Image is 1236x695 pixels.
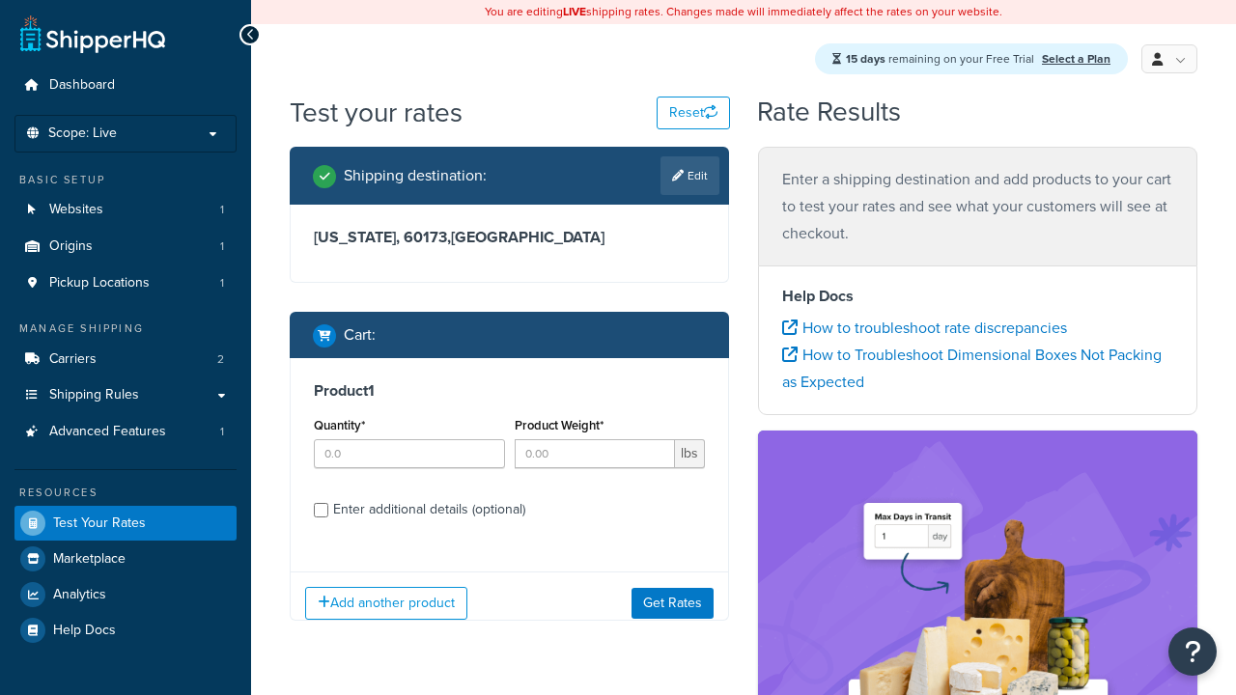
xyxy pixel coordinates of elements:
a: Help Docs [14,613,237,648]
a: Origins1 [14,229,237,264]
a: Test Your Rates [14,506,237,541]
li: Websites [14,192,237,228]
p: Enter a shipping destination and add products to your cart to test your rates and see what your c... [782,166,1173,247]
li: Advanced Features [14,414,237,450]
span: Websites [49,202,103,218]
span: 1 [220,202,224,218]
button: Reset [657,97,730,129]
label: Quantity* [314,418,365,432]
button: Add another product [305,587,467,620]
div: Basic Setup [14,172,237,188]
a: Dashboard [14,68,237,103]
span: lbs [675,439,705,468]
li: Carriers [14,342,237,377]
span: remaining on your Free Trial [846,50,1037,68]
a: Edit [660,156,719,195]
a: Websites1 [14,192,237,228]
a: Pickup Locations1 [14,265,237,301]
a: Carriers2 [14,342,237,377]
input: 0.0 [314,439,505,468]
a: Select a Plan [1042,50,1110,68]
a: Analytics [14,577,237,612]
input: 0.00 [515,439,676,468]
b: LIVE [563,3,586,20]
a: How to Troubleshoot Dimensional Boxes Not Packing as Expected [782,344,1162,393]
span: 1 [220,238,224,255]
a: Advanced Features1 [14,414,237,450]
button: Open Resource Center [1168,627,1217,676]
div: Resources [14,485,237,501]
span: Test Your Rates [53,515,146,532]
span: Marketplace [53,551,126,568]
span: Shipping Rules [49,387,139,403]
input: Enter additional details (optional) [314,503,328,517]
strong: 15 days [846,50,885,68]
span: 1 [220,424,224,440]
a: Shipping Rules [14,377,237,413]
li: Origins [14,229,237,264]
span: Dashboard [49,77,115,94]
div: Enter additional details (optional) [333,496,525,523]
span: Origins [49,238,93,255]
button: Get Rates [632,588,714,619]
span: 1 [220,275,224,292]
h3: [US_STATE], 60173 , [GEOGRAPHIC_DATA] [314,228,705,247]
span: Pickup Locations [49,275,150,292]
a: How to troubleshoot rate discrepancies [782,317,1067,339]
span: Carriers [49,351,97,368]
h4: Help Docs [782,285,1173,308]
a: Marketplace [14,542,237,576]
div: Manage Shipping [14,320,237,337]
span: 2 [217,351,224,368]
li: Pickup Locations [14,265,237,301]
span: Analytics [53,587,106,603]
h2: Rate Results [757,97,901,127]
span: Scope: Live [48,125,117,142]
h3: Product 1 [314,381,705,401]
span: Help Docs [53,623,116,639]
h1: Test your rates [290,94,463,131]
h2: Cart : [344,326,376,344]
label: Product Weight* [515,418,604,432]
span: Advanced Features [49,424,166,440]
h2: Shipping destination : [344,167,487,184]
